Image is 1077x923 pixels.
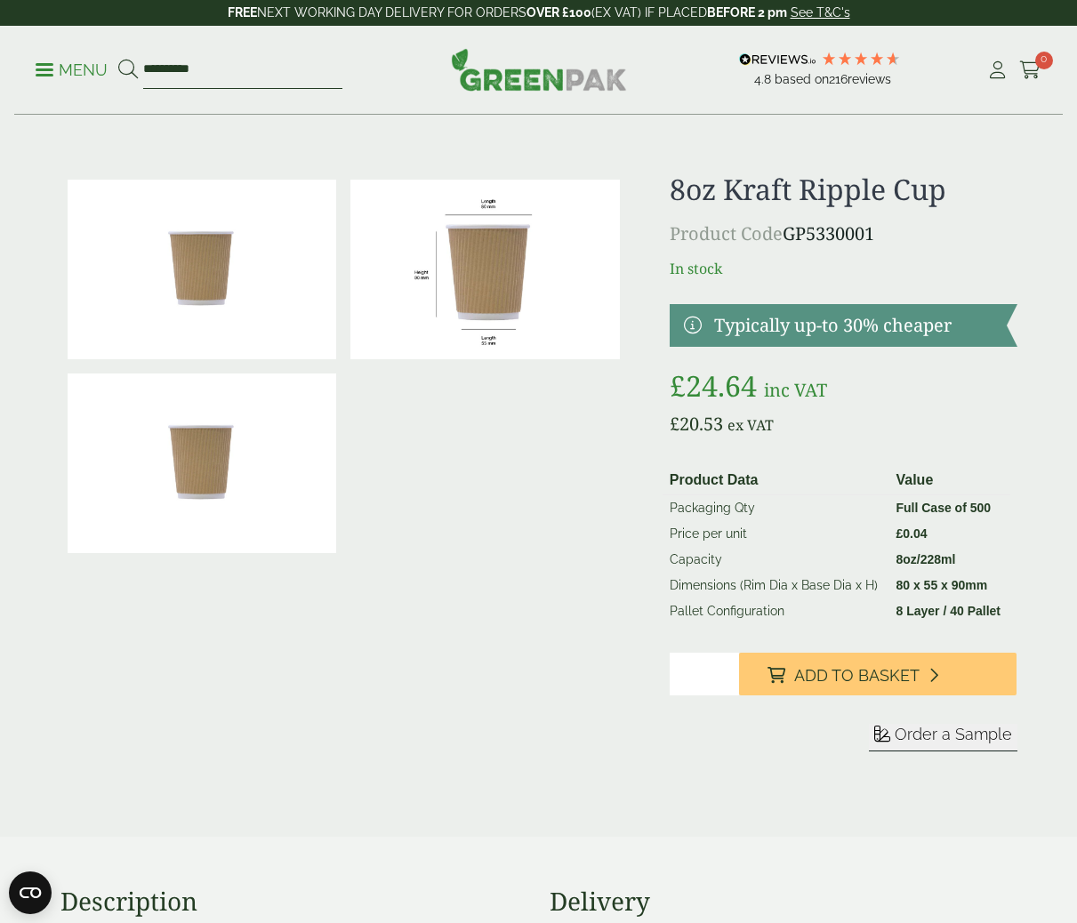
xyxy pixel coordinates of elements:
[663,495,889,522] td: Packaging Qty
[739,53,816,66] img: REVIEWS.io
[670,258,1017,279] p: In stock
[896,578,987,592] strong: 80 x 55 x 90mm
[896,604,1001,618] strong: 8 Layer / 40 Pallet
[68,180,337,359] img: 8oz Kraft Ripple Cup 0
[670,412,679,436] span: £
[727,415,774,435] span: ex VAT
[739,653,1017,695] button: Add to Basket
[896,501,991,515] strong: Full Case of 500
[896,526,927,541] bdi: 0.04
[663,466,889,495] th: Product Data
[829,72,848,86] span: 216
[791,5,850,20] a: See T&C's
[869,724,1017,751] button: Order a Sample
[60,887,528,917] h3: Description
[896,526,903,541] span: £
[775,72,829,86] span: Based on
[1019,61,1041,79] i: Cart
[663,547,889,573] td: Capacity
[670,221,1017,247] p: GP5330001
[670,366,757,405] bdi: 24.64
[896,552,955,566] strong: 8oz/228ml
[663,598,889,624] td: Pallet Configuration
[670,173,1017,206] h1: 8oz Kraft Ripple Cup
[986,61,1009,79] i: My Account
[451,48,627,91] img: GreenPak Supplies
[670,366,686,405] span: £
[350,180,620,359] img: RippleCup_8oz
[848,72,891,86] span: reviews
[1035,52,1053,69] span: 0
[670,221,783,245] span: Product Code
[670,412,723,436] bdi: 20.53
[754,72,775,86] span: 4.8
[526,5,591,20] strong: OVER £100
[794,666,920,686] span: Add to Basket
[895,725,1012,743] span: Order a Sample
[36,60,108,81] p: Menu
[821,51,901,67] div: 4.79 Stars
[228,5,257,20] strong: FREE
[550,887,1017,917] h3: Delivery
[663,521,889,547] td: Price per unit
[36,60,108,77] a: Menu
[9,871,52,914] button: Open CMP widget
[764,378,827,402] span: inc VAT
[707,5,787,20] strong: BEFORE 2 pm
[663,573,889,598] td: Dimensions (Rim Dia x Base Dia x H)
[888,466,1009,495] th: Value
[68,373,337,553] img: 8oz Kraft Ripple Cup Full Case Of 0
[1019,57,1041,84] a: 0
